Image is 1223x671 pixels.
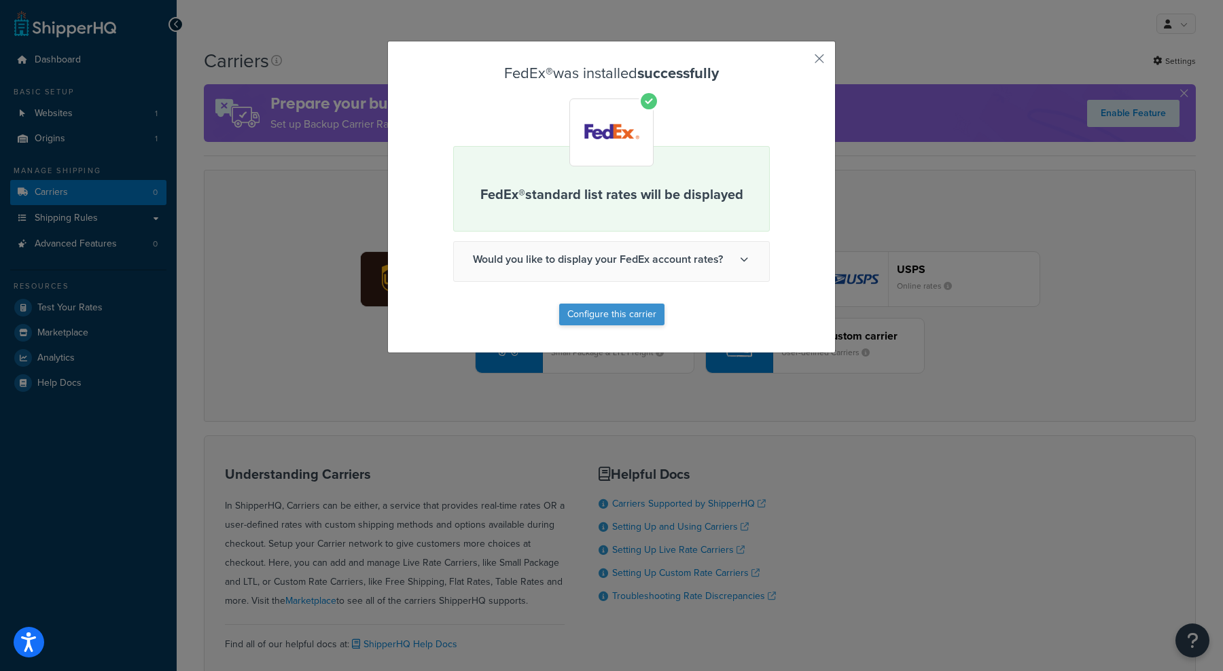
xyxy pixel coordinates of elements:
h3: FedEx® was installed [453,65,770,81]
img: FedEx [573,101,651,164]
button: Configure this carrier [559,304,664,325]
strong: successfully [637,62,719,84]
span: Would you like to display your FedEx account rates? [454,242,769,277]
div: FedEx® standard list rates will be displayed [453,146,770,232]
